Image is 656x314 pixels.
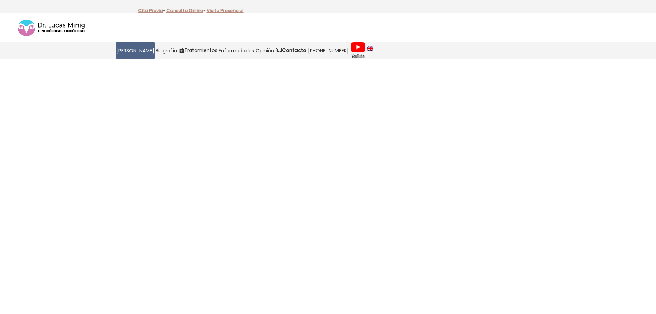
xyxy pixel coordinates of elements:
a: Videos Youtube Ginecología [350,42,366,59]
span: Tratamientos [184,46,217,54]
a: Biografía [155,42,178,59]
img: language english [367,47,373,51]
a: Enfermedades [218,42,255,59]
a: Tratamientos [178,42,218,59]
a: [PHONE_NUMBER] [307,42,350,59]
span: [PHONE_NUMBER] [308,47,349,55]
a: Consulta Online [166,7,203,14]
span: Enfermedades [219,47,254,55]
a: language english [366,42,374,59]
span: Opinión [256,47,274,55]
strong: Contacto [282,47,306,54]
span: [PERSON_NAME] [116,47,154,55]
a: [PERSON_NAME] [116,42,155,59]
span: Biografía [156,47,177,55]
a: Contacto [275,42,307,59]
a: Visita Presencial [207,7,244,14]
p: - [166,6,206,15]
img: Videos Youtube Ginecología [350,42,366,59]
a: Cita Previa [138,7,163,14]
p: - [138,6,165,15]
a: Opinión [255,42,275,59]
